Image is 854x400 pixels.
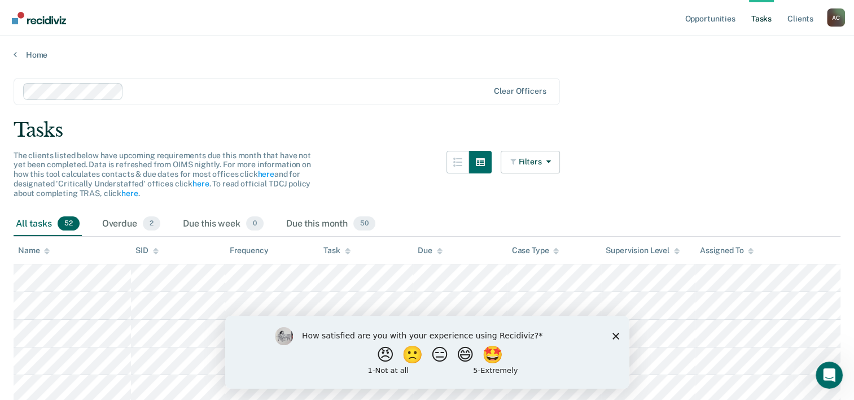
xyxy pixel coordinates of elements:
a: here [192,179,209,188]
span: 52 [58,216,80,231]
img: Recidiviz [12,12,66,24]
span: The clients listed below have upcoming requirements due this month that have not yet been complet... [14,151,311,198]
div: Clear officers [494,86,546,96]
div: Due [418,246,443,255]
div: Assigned To [700,246,754,255]
div: SID [135,246,159,255]
span: 50 [353,216,375,231]
div: A C [827,8,845,27]
div: Due this month50 [284,212,378,237]
div: Tasks [14,119,840,142]
span: 2 [143,216,160,231]
div: Case Type [512,246,559,255]
button: Profile dropdown button [827,8,845,27]
a: here [121,189,138,198]
button: Filters [501,151,560,173]
div: All tasks52 [14,212,82,237]
a: here [257,169,274,179]
div: Overdue2 [100,212,163,237]
div: Name [18,246,50,255]
div: Due this week0 [181,212,266,237]
div: Task [323,246,350,255]
a: Home [14,50,840,60]
span: 0 [246,216,264,231]
iframe: Intercom live chat [816,362,843,389]
iframe: Survey by Kim from Recidiviz [225,316,629,389]
div: Supervision Level [606,246,680,255]
div: Frequency [230,246,269,255]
